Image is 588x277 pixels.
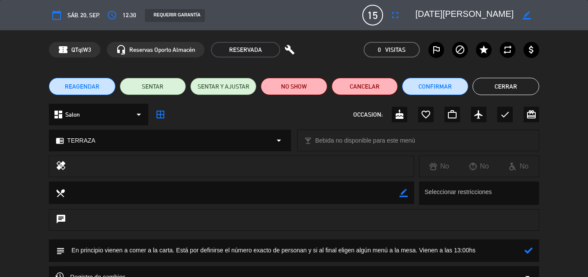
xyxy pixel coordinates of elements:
i: chrome_reader_mode [56,137,64,145]
i: dashboard [53,109,64,120]
i: favorite_border [421,109,431,120]
i: cake [394,109,405,120]
i: local_dining [55,188,65,197]
i: arrow_drop_down [134,109,144,120]
div: No [419,161,459,172]
i: outlined_flag [431,45,441,55]
i: fullscreen [390,10,400,20]
span: TERRAZA [67,136,95,146]
i: border_color [523,11,531,19]
i: airplanemode_active [473,109,484,120]
i: attach_money [526,45,537,55]
i: local_bar [304,137,312,145]
i: repeat [502,45,513,55]
i: build [284,45,295,55]
button: SENTAR Y AJUSTAR [190,78,256,95]
button: Confirmar [402,78,468,95]
span: QTqlW3 [71,45,91,55]
button: SENTAR [120,78,186,95]
button: access_time [104,7,120,23]
i: border_all [155,109,166,120]
em: Visitas [385,45,406,55]
span: 12:30 [123,10,136,20]
button: REAGENDAR [49,78,115,95]
button: NO SHOW [261,78,327,95]
i: star [479,45,489,55]
button: Cerrar [473,78,539,95]
i: chat [56,214,66,226]
div: No [459,161,499,172]
div: No [499,161,539,172]
i: card_giftcard [526,109,537,120]
span: OCCASION: [353,110,383,120]
span: REAGENDAR [65,82,99,91]
i: border_color [399,189,408,197]
i: check [500,109,510,120]
button: Cancelar [332,78,398,95]
i: subject [55,246,65,255]
span: Salon [65,110,80,120]
i: access_time [107,10,117,20]
i: calendar_today [51,10,62,20]
button: fullscreen [387,7,403,23]
i: work_outline [447,109,457,120]
i: arrow_drop_down [274,135,284,146]
span: sáb. 20, sep. [67,10,100,20]
span: RESERVADA [211,42,280,57]
span: Reservas Oporto Almacén [129,45,195,55]
i: block [455,45,465,55]
i: headset_mic [116,45,126,55]
span: Bebida no disponible para este menú [315,136,415,146]
span: 0 [378,45,381,55]
button: calendar_today [49,7,64,23]
i: healing [56,160,66,172]
span: confirmation_number [58,45,68,55]
span: 15 [362,5,383,25]
div: REQUERIR GARANTÍA [145,9,205,22]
